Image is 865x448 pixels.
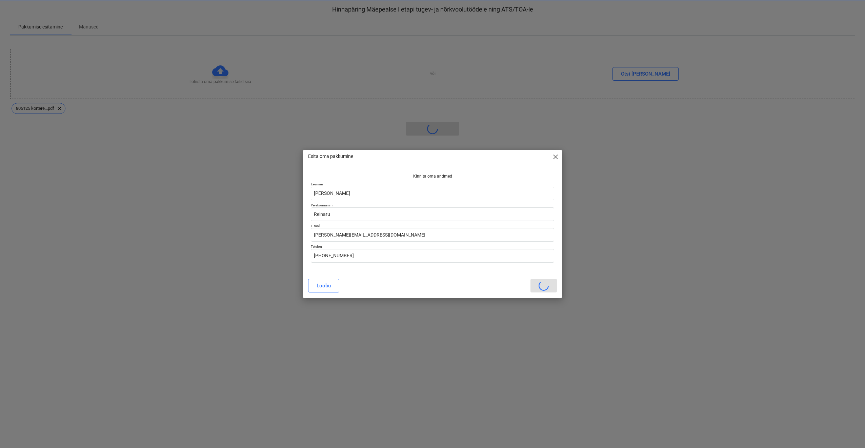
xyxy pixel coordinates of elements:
span: close [551,153,560,161]
p: Eesnimi [311,182,554,186]
p: E-mail [311,224,554,228]
p: Telefon [311,244,554,249]
div: Loobu [317,281,331,290]
p: Kinnita oma andmed [311,174,554,179]
button: Loobu [308,279,339,292]
p: Esita oma pakkumine [308,153,353,160]
p: Perekonnanimi [311,203,554,207]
